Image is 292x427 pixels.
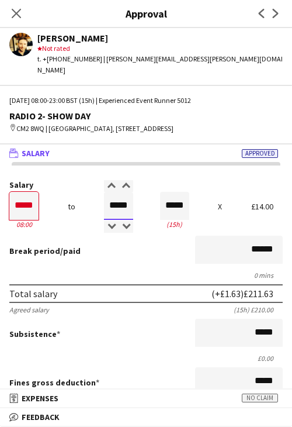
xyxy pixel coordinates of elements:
label: /paid [9,246,81,256]
div: t. +‭‭[PHONE_NUMBER] | [PERSON_NAME][EMAIL_ADDRESS][PERSON_NAME][DOMAIN_NAME] [37,54,283,75]
div: (15h) £210.00 [234,305,283,314]
div: 23:00 [104,220,133,229]
label: Fines gross deduction [9,377,99,388]
div: to [68,202,75,211]
span: Break period [9,246,60,256]
div: [DATE] 08:00-23:00 BST (15h) | Experienced Event Runner 5012 [9,95,283,106]
div: 08:00 [9,220,39,229]
div: X [218,202,222,211]
div: Not rated [37,43,283,54]
span: Approved [242,149,278,158]
div: (+£1.63) £211.63 [211,288,273,299]
div: [PERSON_NAME] [37,33,283,43]
div: Agreed salary [9,305,49,314]
div: 0 mins [9,271,283,280]
div: 15h [160,220,189,229]
div: £14.00 [251,202,283,211]
div: £0.00 [9,354,283,363]
div: CM2 8WQ | [GEOGRAPHIC_DATA], [STREET_ADDRESS] [9,123,283,134]
label: Salary [9,181,283,190]
div: RADIO 2- SHOW DAY [9,111,283,121]
span: Expenses [22,393,58,404]
span: Feedback [22,412,60,422]
span: No claim [242,394,278,402]
span: Salary [22,148,50,159]
div: Total salary [9,288,57,299]
label: Subsistence [9,329,60,339]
